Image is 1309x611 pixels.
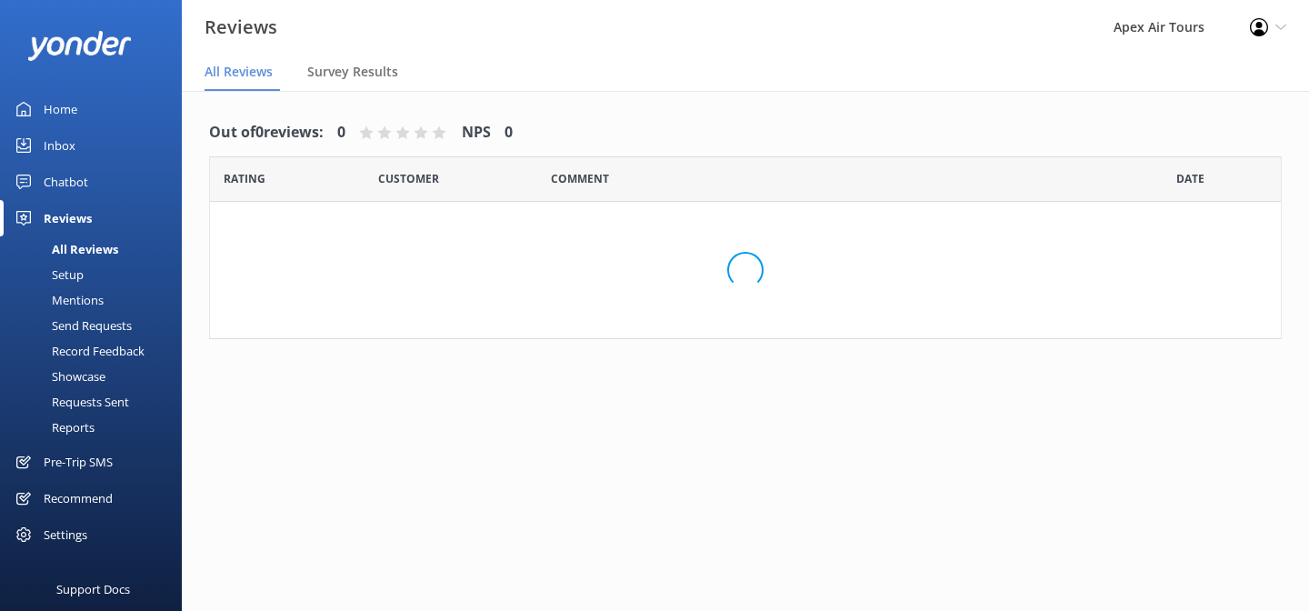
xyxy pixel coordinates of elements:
[11,364,105,389] div: Showcase
[11,287,182,313] a: Mentions
[209,121,324,145] h4: Out of 0 reviews:
[11,262,84,287] div: Setup
[11,364,182,389] a: Showcase
[11,313,132,338] div: Send Requests
[551,170,609,187] span: Question
[44,164,88,200] div: Chatbot
[462,121,491,145] h4: NPS
[44,444,113,480] div: Pre-Trip SMS
[44,127,75,164] div: Inbox
[44,200,92,236] div: Reviews
[11,338,145,364] div: Record Feedback
[1176,170,1204,187] span: Date
[307,63,398,81] span: Survey Results
[378,170,439,187] span: Date
[11,415,95,440] div: Reports
[11,236,118,262] div: All Reviews
[11,389,182,415] a: Requests Sent
[205,13,277,42] h3: Reviews
[11,313,182,338] a: Send Requests
[337,121,345,145] h4: 0
[44,480,113,516] div: Recommend
[11,236,182,262] a: All Reviews
[11,338,182,364] a: Record Feedback
[27,31,132,61] img: yonder-white-logo.png
[44,91,77,127] div: Home
[505,121,513,145] h4: 0
[11,415,182,440] a: Reports
[224,170,265,187] span: Date
[205,63,273,81] span: All Reviews
[11,262,182,287] a: Setup
[56,571,130,607] div: Support Docs
[11,389,129,415] div: Requests Sent
[44,516,87,553] div: Settings
[11,287,104,313] div: Mentions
